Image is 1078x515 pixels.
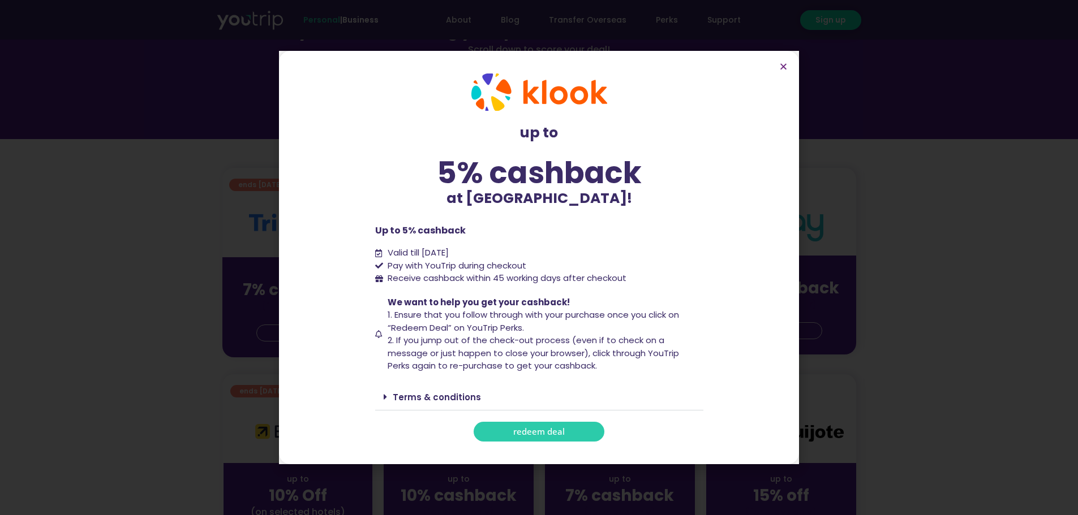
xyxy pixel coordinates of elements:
span: We want to help you get your cashback! [388,296,570,308]
p: up to [375,122,703,144]
span: Pay with YouTrip during checkout [385,259,526,272]
p: at [GEOGRAPHIC_DATA]! [375,188,703,209]
span: Receive cashback within 45 working days after checkout [385,272,626,285]
div: 5% cashback [375,158,703,188]
p: Up to 5% cashback [375,224,703,237]
a: redeem deal [474,422,604,442]
span: redeem deal [513,427,565,436]
span: Valid till [DATE] [385,246,449,259]
a: Close [779,62,788,71]
span: 2. If you jump out of the check-out process (even if to check on a message or just happen to clos... [388,334,679,371]
a: Terms & conditions [393,391,481,403]
div: Terms & conditions [375,384,703,410]
span: 1. Ensure that you follow through with your purchase once you click on “Redeem Deal” on YouTrip P... [388,309,679,334]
